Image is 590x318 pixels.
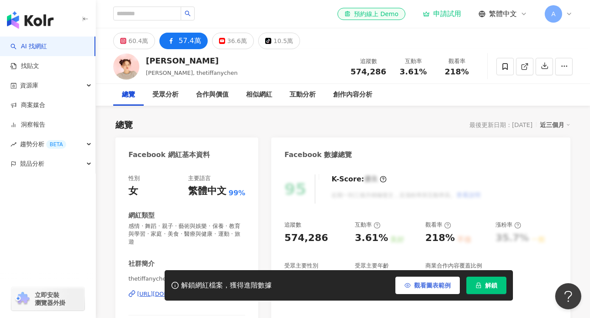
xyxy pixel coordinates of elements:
button: 60.4萬 [113,33,155,49]
div: 總覽 [122,90,135,100]
a: 商案媒合 [10,101,45,110]
span: 觀看圖表範例 [414,282,451,289]
div: 3.61% [355,231,388,245]
button: 36.6萬 [212,33,254,49]
div: 合作與價值 [196,90,229,100]
div: 觀看率 [425,221,451,229]
div: 受眾主要性別 [284,262,318,270]
span: 574,286 [351,67,386,76]
div: Facebook 數據總覽 [284,150,352,160]
span: 感情 · 舞蹈 · 親子 · 藝術與娛樂 · 保養 · 教育與學習 · 家庭 · 美食 · 醫療與健康 · 運動 · 旅遊 [128,222,245,246]
span: 99% [229,188,245,198]
div: 追蹤數 [351,57,386,66]
div: 574,286 [284,231,328,245]
div: K-Score : [331,174,387,184]
button: 觀看圖表範例 [395,277,460,294]
a: 洞察報告 [10,121,45,129]
button: 10.5萬 [258,33,300,49]
div: 網紅類型 [128,211,155,220]
div: 互動率 [355,221,381,229]
span: 趨勢分析 [20,134,66,154]
a: 預約線上 Demo [337,8,405,20]
span: A [551,9,556,19]
span: 競品分析 [20,154,44,174]
img: KOL Avatar [113,54,139,80]
div: 218% [425,231,455,245]
div: 互動率 [397,57,430,66]
div: 創作內容分析 [333,90,372,100]
div: 總覽 [115,119,133,131]
div: 預約線上 Demo [344,10,398,18]
div: 最後更新日期：[DATE] [469,121,533,128]
div: 受眾主要年齡 [355,262,389,270]
div: 女 [128,184,138,198]
a: 找貼文 [10,62,39,70]
a: chrome extension立即安裝 瀏覽器外掛 [11,287,84,311]
div: 漲粉率 [496,221,521,229]
span: [PERSON_NAME], thetiffanychen [146,70,238,76]
span: search [185,10,191,17]
span: rise [10,141,17,147]
span: 3.61% [400,67,427,76]
div: 受眾分析 [152,90,179,100]
span: 繁體中文 [489,9,517,19]
span: 資源庫 [20,76,38,95]
div: 商業合作內容覆蓋比例 [425,262,482,270]
div: 近三個月 [540,119,570,131]
div: 解鎖網紅檔案，獲得進階數據 [181,281,272,290]
button: 57.4萬 [159,33,208,49]
span: 218% [445,67,469,76]
button: 解鎖 [466,277,506,294]
div: 36.6萬 [227,35,247,47]
span: lock [475,282,482,288]
div: 57.4萬 [179,35,201,47]
div: 性別 [128,174,140,182]
div: 相似網紅 [246,90,272,100]
div: BETA [46,140,66,149]
div: 60.4萬 [128,35,148,47]
div: 互動分析 [290,90,316,100]
div: 追蹤數 [284,221,301,229]
a: searchAI 找網紅 [10,42,47,51]
span: 解鎖 [485,282,497,289]
a: 申請試用 [423,10,461,18]
img: chrome extension [14,292,31,306]
img: logo [7,11,54,29]
span: 立即安裝 瀏覽器外掛 [35,291,65,307]
div: 觀看率 [440,57,473,66]
div: 社群簡介 [128,259,155,268]
div: 繁體中文 [188,184,226,198]
div: 10.5萬 [273,35,293,47]
div: 主要語言 [188,174,211,182]
div: [PERSON_NAME] [146,55,238,66]
div: Facebook 網紅基本資料 [128,150,210,160]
